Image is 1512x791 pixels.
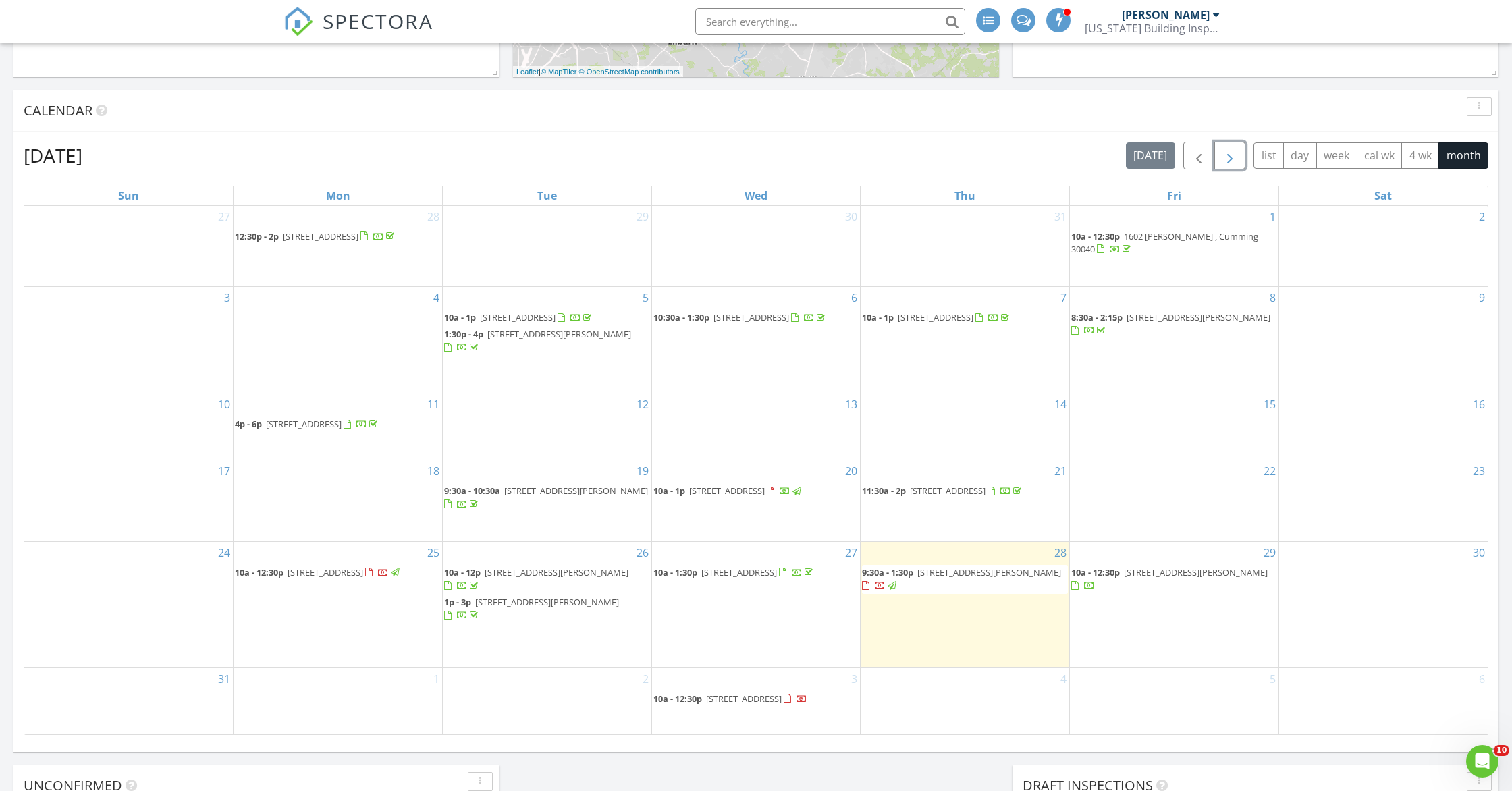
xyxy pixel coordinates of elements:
button: 4 wk [1401,142,1439,169]
a: Go to July 27, 2025 [215,206,233,227]
td: Go to September 2, 2025 [442,667,651,734]
a: Go to August 1, 2025 [1267,206,1278,227]
a: 11:30a - 2p [STREET_ADDRESS] [862,485,1024,497]
a: 10a - 1p [STREET_ADDRESS] [653,485,803,497]
td: Go to August 25, 2025 [234,541,443,667]
a: Go to August 12, 2025 [634,393,651,415]
td: Go to August 2, 2025 [1278,206,1488,287]
span: 1p - 3p [444,596,471,608]
a: 10a - 12:30p 1602 [PERSON_NAME] , Cumming 30040 [1071,230,1258,255]
td: Go to August 19, 2025 [442,460,651,542]
h2: [DATE] [24,142,82,169]
div: [PERSON_NAME] [1122,8,1210,22]
a: Go to August 4, 2025 [431,287,442,308]
td: Go to August 30, 2025 [1278,541,1488,667]
span: 10a - 12:30p [653,692,702,705]
span: [STREET_ADDRESS][PERSON_NAME] [917,566,1061,578]
a: Sunday [115,186,142,205]
a: Go to September 6, 2025 [1476,668,1488,690]
a: Go to August 14, 2025 [1052,393,1069,415]
a: Go to August 21, 2025 [1052,460,1069,482]
a: Go to August 8, 2025 [1267,287,1278,308]
button: Next month [1214,142,1246,169]
a: 10a - 1p [STREET_ADDRESS] [862,310,1068,326]
a: 1:30p - 4p [STREET_ADDRESS][PERSON_NAME] [444,327,650,356]
span: 10a - 1p [653,485,685,497]
span: [STREET_ADDRESS][PERSON_NAME] [1124,566,1268,578]
a: 10a - 12:30p [STREET_ADDRESS][PERSON_NAME] [1071,566,1268,591]
a: 10a - 12:30p 1602 [PERSON_NAME] , Cumming 30040 [1071,229,1277,258]
a: Go to August 6, 2025 [848,287,860,308]
span: [STREET_ADDRESS][PERSON_NAME] [487,328,631,340]
a: Thursday [952,186,978,205]
span: 10 [1494,745,1509,756]
td: Go to July 31, 2025 [861,206,1070,287]
span: 8:30a - 2:15p [1071,311,1123,323]
a: Saturday [1372,186,1395,205]
td: Go to August 5, 2025 [442,286,651,393]
td: Go to July 28, 2025 [234,206,443,287]
a: Go to September 5, 2025 [1267,668,1278,690]
a: Go to August 29, 2025 [1261,542,1278,564]
span: [STREET_ADDRESS] [480,311,556,323]
td: Go to August 31, 2025 [24,667,234,734]
span: [STREET_ADDRESS] [266,418,342,430]
td: Go to August 7, 2025 [861,286,1070,393]
a: Go to August 15, 2025 [1261,393,1278,415]
a: 11:30a - 2p [STREET_ADDRESS] [862,483,1068,499]
a: Go to August 11, 2025 [425,393,442,415]
span: 4p - 6p [235,418,262,430]
td: Go to August 26, 2025 [442,541,651,667]
td: Go to August 16, 2025 [1278,393,1488,460]
a: 10a - 1p [STREET_ADDRESS] [444,311,594,323]
td: Go to August 23, 2025 [1278,460,1488,542]
a: 10a - 1:30p [STREET_ADDRESS] [653,566,815,578]
td: Go to August 15, 2025 [1070,393,1279,460]
span: 1:30p - 4p [444,328,483,340]
a: Go to September 2, 2025 [640,668,651,690]
span: [STREET_ADDRESS][PERSON_NAME] [1127,311,1270,323]
span: [STREET_ADDRESS][PERSON_NAME] [475,596,619,608]
a: 10a - 12:30p [STREET_ADDRESS] [235,565,441,581]
span: 10a - 1p [444,311,476,323]
a: Go to August 10, 2025 [215,393,233,415]
a: Tuesday [535,186,560,205]
button: list [1253,142,1284,169]
td: Go to September 5, 2025 [1070,667,1279,734]
button: month [1438,142,1488,169]
button: [DATE] [1126,142,1175,169]
button: cal wk [1357,142,1403,169]
span: [STREET_ADDRESS] [910,485,986,497]
td: Go to August 27, 2025 [651,541,861,667]
td: Go to September 3, 2025 [651,667,861,734]
a: 10a - 12:30p [STREET_ADDRESS] [653,691,859,707]
a: 1:30p - 4p [STREET_ADDRESS][PERSON_NAME] [444,328,631,353]
td: Go to August 11, 2025 [234,393,443,460]
a: Go to August 22, 2025 [1261,460,1278,482]
a: Go to August 13, 2025 [842,393,860,415]
a: Wednesday [742,186,770,205]
a: Go to August 27, 2025 [842,542,860,564]
a: 8:30a - 2:15p [STREET_ADDRESS][PERSON_NAME] [1071,311,1270,336]
a: Go to August 23, 2025 [1470,460,1488,482]
a: 9:30a - 10:30a [STREET_ADDRESS][PERSON_NAME] [444,485,648,510]
a: Leaflet [516,67,539,76]
td: Go to July 30, 2025 [651,206,861,287]
span: 9:30a - 10:30a [444,485,500,497]
td: Go to September 1, 2025 [234,667,443,734]
span: [STREET_ADDRESS][PERSON_NAME] [504,485,648,497]
a: 1p - 3p [STREET_ADDRESS][PERSON_NAME] [444,595,650,624]
div: Georgia Building Inspections [1085,22,1220,35]
a: Friday [1164,186,1184,205]
a: Go to August 30, 2025 [1470,542,1488,564]
a: Go to August 24, 2025 [215,542,233,564]
span: 10a - 12:30p [235,566,283,578]
span: 10:30a - 1:30p [653,311,709,323]
a: 9:30a - 10:30a [STREET_ADDRESS][PERSON_NAME] [444,483,650,512]
button: Previous month [1183,142,1215,169]
span: [STREET_ADDRESS] [706,692,782,705]
a: Go to August 3, 2025 [221,287,233,308]
td: Go to August 4, 2025 [234,286,443,393]
a: Go to August 18, 2025 [425,460,442,482]
td: Go to August 18, 2025 [234,460,443,542]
